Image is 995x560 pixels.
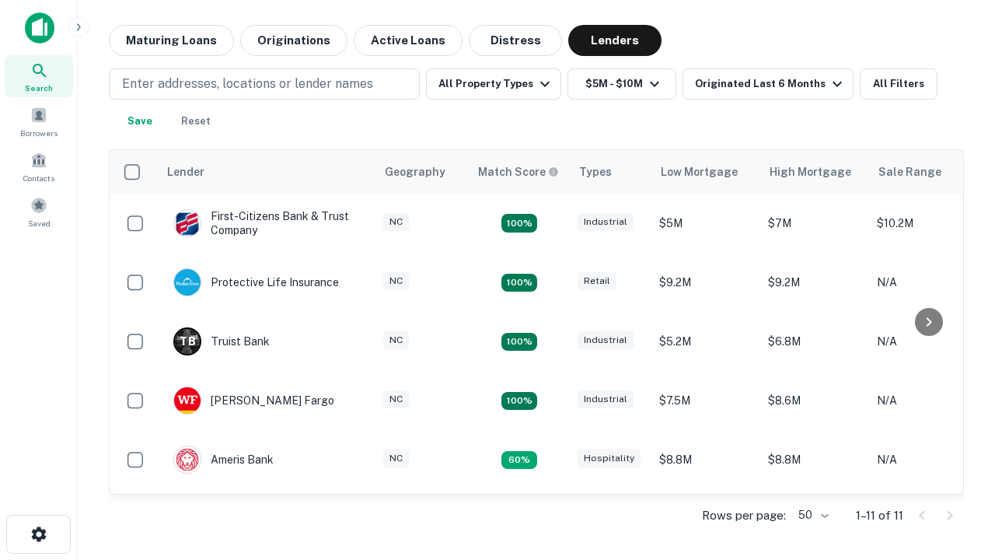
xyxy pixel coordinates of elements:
[760,489,869,548] td: $9.2M
[383,213,409,231] div: NC
[578,213,634,231] div: Industrial
[478,163,556,180] h6: Match Score
[240,25,347,56] button: Originations
[109,68,420,100] button: Enter addresses, locations or lender names
[578,272,616,290] div: Retail
[651,371,760,430] td: $7.5M
[20,127,58,139] span: Borrowers
[760,430,869,489] td: $8.8M
[115,106,165,137] button: Save your search to get updates of matches that match your search criteria.
[683,68,854,100] button: Originated Last 6 Months
[5,55,73,97] a: Search
[568,25,662,56] button: Lenders
[501,274,537,292] div: Matching Properties: 2, hasApolloMatch: undefined
[501,214,537,233] div: Matching Properties: 2, hasApolloMatch: undefined
[383,390,409,408] div: NC
[173,327,270,355] div: Truist Bank
[578,450,641,467] div: Hospitality
[917,386,995,460] iframe: Chat Widget
[501,333,537,352] div: Matching Properties: 3, hasApolloMatch: undefined
[173,209,360,237] div: First-citizens Bank & Trust Company
[651,430,760,489] td: $8.8M
[23,172,54,184] span: Contacts
[478,163,559,180] div: Capitalize uses an advanced AI algorithm to match your search with the best lender. The match sco...
[25,82,53,94] span: Search
[5,145,73,187] a: Contacts
[173,387,334,415] div: [PERSON_NAME] Fargo
[158,150,375,194] th: Lender
[878,163,941,181] div: Sale Range
[760,312,869,371] td: $6.8M
[760,253,869,312] td: $9.2M
[5,191,73,233] a: Saved
[28,217,51,229] span: Saved
[760,371,869,430] td: $8.6M
[426,68,561,100] button: All Property Types
[469,150,570,194] th: Capitalize uses an advanced AI algorithm to match your search with the best lender. The match sco...
[383,450,409,467] div: NC
[174,446,201,473] img: picture
[109,25,234,56] button: Maturing Loans
[860,68,937,100] button: All Filters
[651,150,760,194] th: Low Mortgage
[354,25,463,56] button: Active Loans
[578,390,634,408] div: Industrial
[383,331,409,349] div: NC
[856,506,903,525] p: 1–11 of 11
[174,210,201,236] img: picture
[651,489,760,548] td: $9.2M
[578,331,634,349] div: Industrial
[651,312,760,371] td: $5.2M
[375,150,469,194] th: Geography
[469,25,562,56] button: Distress
[171,106,221,137] button: Reset
[760,194,869,253] td: $7M
[180,334,195,350] p: T B
[122,75,373,93] p: Enter addresses, locations or lender names
[501,392,537,411] div: Matching Properties: 2, hasApolloMatch: undefined
[25,12,54,44] img: capitalize-icon.png
[385,163,445,181] div: Geography
[5,100,73,142] a: Borrowers
[579,163,612,181] div: Types
[792,504,831,527] div: 50
[567,68,676,100] button: $5M - $10M
[173,268,339,296] div: Protective Life Insurance
[651,253,760,312] td: $9.2M
[501,451,537,470] div: Matching Properties: 1, hasApolloMatch: undefined
[570,150,651,194] th: Types
[760,150,869,194] th: High Mortgage
[651,194,760,253] td: $5M
[173,446,274,474] div: Ameris Bank
[702,506,786,525] p: Rows per page:
[174,269,201,296] img: picture
[770,163,851,181] div: High Mortgage
[383,272,409,290] div: NC
[174,387,201,414] img: picture
[695,75,847,93] div: Originated Last 6 Months
[167,163,204,181] div: Lender
[661,163,738,181] div: Low Mortgage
